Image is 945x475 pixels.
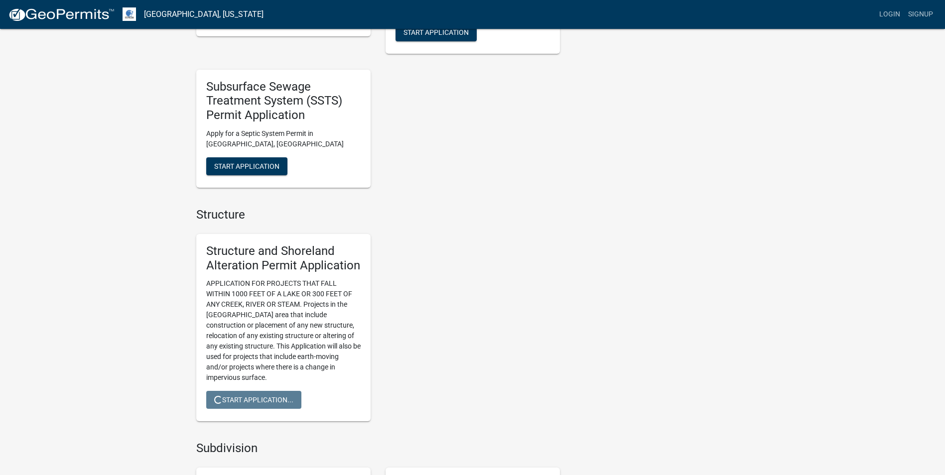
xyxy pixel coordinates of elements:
h4: Subdivision [196,441,560,456]
span: Start Application... [214,396,293,404]
img: Otter Tail County, Minnesota [123,7,136,21]
button: Start Application [206,157,287,175]
a: [GEOGRAPHIC_DATA], [US_STATE] [144,6,264,23]
button: Start Application... [206,391,301,409]
h5: Subsurface Sewage Treatment System (SSTS) Permit Application [206,80,361,122]
a: Login [875,5,904,24]
a: Signup [904,5,937,24]
h4: Structure [196,208,560,222]
h5: Structure and Shoreland Alteration Permit Application [206,244,361,273]
p: Apply for a Septic System Permit in [GEOGRAPHIC_DATA], [GEOGRAPHIC_DATA] [206,128,361,149]
span: Start Application [404,28,469,36]
button: Start Application [396,23,477,41]
span: Start Application [214,162,279,170]
p: APPLICATION FOR PROJECTS THAT FALL WITHIN 1000 FEET OF A LAKE OR 300 FEET OF ANY CREEK, RIVER OR ... [206,278,361,383]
